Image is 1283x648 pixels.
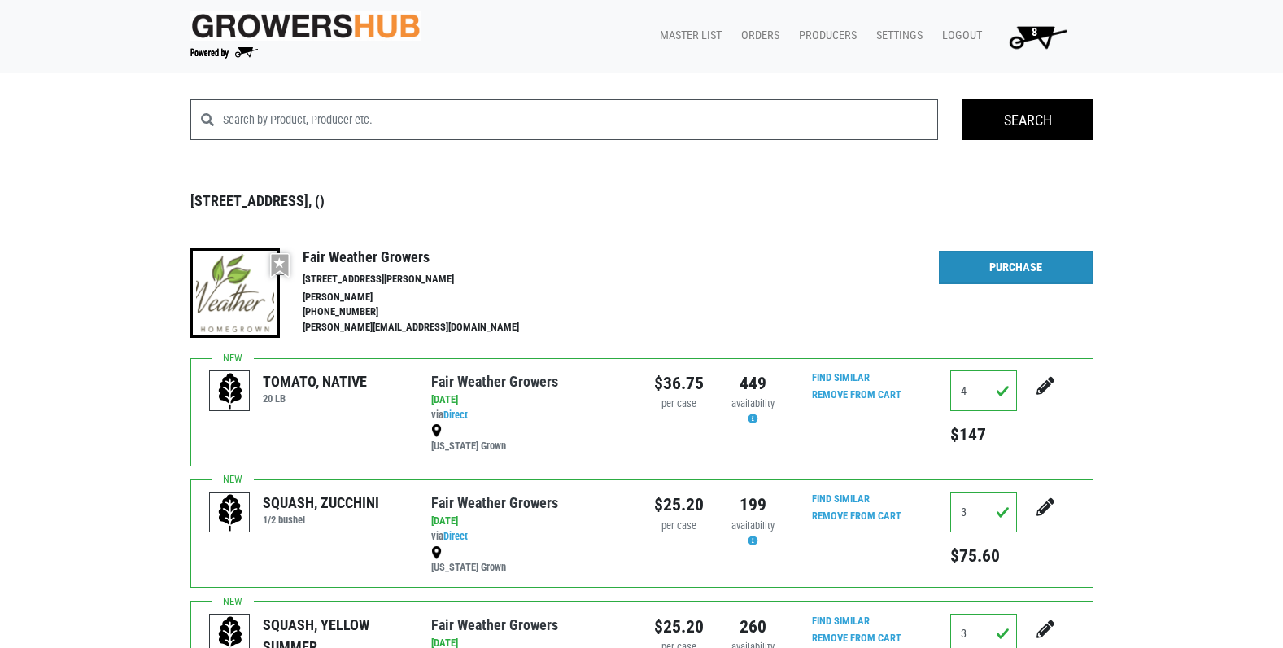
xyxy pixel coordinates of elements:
div: SQUASH, ZUCCHINI [263,492,379,514]
img: original-fc7597fdc6adbb9d0e2ae620e786d1a2.jpg [190,11,421,41]
input: Qty [950,370,1017,411]
input: Search by Product, Producer etc. [223,99,939,140]
img: Cart [1002,20,1074,53]
div: via [431,529,629,545]
a: Find Similar [812,615,870,627]
span: availability [731,519,775,532]
div: [US_STATE] Grown [431,545,629,576]
input: Remove From Cart [802,507,911,526]
div: per case [654,519,704,534]
div: via [431,408,629,423]
a: Direct [443,530,468,542]
img: thumbnail-66b73ed789e5fdb011f67f3ae1eff6c2.png [190,248,280,338]
div: 260 [728,614,778,640]
h6: 20 LB [263,392,367,405]
a: Settings [863,20,929,51]
div: $36.75 [654,370,704,396]
input: Remove From Cart [802,629,911,648]
div: $25.20 [654,492,704,518]
div: TOMATO, NATIVE [263,370,367,392]
a: Producers [786,20,863,51]
li: [PERSON_NAME][EMAIL_ADDRESS][DOMAIN_NAME] [303,320,553,335]
div: [DATE] [431,514,629,529]
img: map_marker-0e94453035b3232a4d21701695807de9.png [431,424,442,437]
a: Find Similar [812,371,870,383]
div: $25.20 [654,614,704,640]
h4: Fair Weather Growers [303,248,553,266]
a: Find Similar [812,493,870,505]
a: Fair Weather Growers [431,494,558,511]
a: Direct [443,409,468,421]
a: 8 [988,20,1080,53]
div: 199 [728,492,778,518]
h3: [STREET_ADDRESS], () [190,192,1093,210]
img: Powered by Big Wheelbarrow [190,47,258,59]
h5: $147 [950,424,1017,445]
img: map_marker-0e94453035b3232a4d21701695807de9.png [431,546,442,559]
h6: 1/2 bushel [263,514,379,526]
input: Search [962,99,1093,140]
a: Purchase [939,251,1093,285]
a: Fair Weather Growers [431,373,558,390]
h5: $75.60 [950,545,1017,567]
a: Logout [929,20,988,51]
img: placeholder-variety-43d6402dacf2d531de610a020419775a.svg [210,371,251,412]
div: [DATE] [431,392,629,408]
div: 449 [728,370,778,396]
input: Remove From Cart [802,386,911,405]
a: Master List [647,20,728,51]
a: Fair Weather Growers [431,616,558,633]
input: Qty [950,492,1017,532]
a: Orders [728,20,786,51]
div: per case [654,396,704,412]
img: placeholder-variety-43d6402dacf2d531de610a020419775a.svg [210,493,251,533]
span: 8 [1032,25,1037,39]
li: [STREET_ADDRESS][PERSON_NAME] [303,272,553,287]
div: [US_STATE] Grown [431,423,629,454]
span: availability [731,397,775,409]
li: [PHONE_NUMBER] [303,304,553,320]
li: [PERSON_NAME] [303,290,553,305]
